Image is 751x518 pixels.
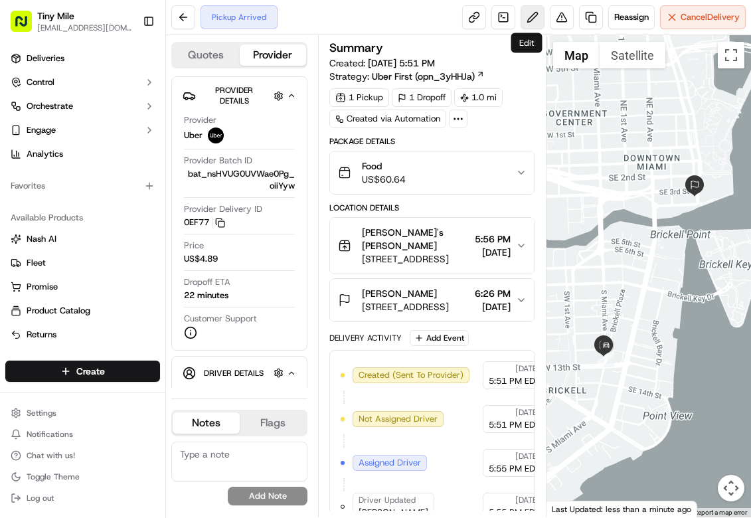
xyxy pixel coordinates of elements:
[173,412,240,434] button: Notes
[27,281,58,293] span: Promise
[681,11,740,23] span: Cancel Delivery
[392,88,452,107] div: 1 Dropoff
[550,500,594,517] a: Open this area in Google Maps (opens a new window)
[660,5,746,29] button: CancelDelivery
[515,495,540,505] span: [DATE]
[27,493,54,503] span: Log out
[362,226,469,252] span: [PERSON_NAME]'s [PERSON_NAME]
[5,276,160,298] button: Promise
[600,42,665,68] button: Show satellite imagery
[489,463,540,475] span: 5:55 PM EDT
[489,419,540,431] span: 5:51 PM EDT
[208,128,224,143] img: uber-new-logo.jpeg
[27,429,73,440] span: Notifications
[184,203,262,215] span: Provider Delivery ID
[76,365,105,378] span: Create
[11,233,155,245] a: Nash AI
[37,23,132,33] button: [EMAIL_ADDRESS][DOMAIN_NAME]
[410,330,469,346] button: Add Event
[362,173,406,186] span: US$60.64
[330,151,535,194] button: FoodUS$60.64
[11,281,155,293] a: Promise
[11,329,155,341] a: Returns
[475,246,511,259] span: [DATE]
[368,57,435,69] span: [DATE] 5:51 PM
[489,375,540,387] span: 5:51 PM EDT
[27,305,90,317] span: Product Catalog
[5,120,160,141] button: Engage
[329,110,446,128] a: Created via Automation
[184,129,203,141] span: Uber
[362,252,469,266] span: [STREET_ADDRESS]
[5,324,160,345] button: Returns
[5,5,137,37] button: Tiny Mile[EMAIL_ADDRESS][DOMAIN_NAME]
[454,88,503,107] div: 1.0 mi
[718,475,744,501] button: Map camera controls
[5,361,160,382] button: Create
[597,350,614,367] div: 1
[5,300,160,321] button: Product Catalog
[329,333,402,343] div: Delivery Activity
[475,287,511,300] span: 6:26 PM
[11,257,155,269] a: Fleet
[372,70,475,83] span: Uber First (opn_3yHHJa)
[5,489,160,507] button: Log out
[515,407,540,418] span: [DATE]
[515,451,540,462] span: [DATE]
[5,404,160,422] button: Settings
[27,233,56,245] span: Nash AI
[329,203,535,213] div: Location Details
[553,42,600,68] button: Show street map
[5,48,160,69] a: Deliveries
[27,450,75,461] span: Chat with us!
[184,276,230,288] span: Dropoff ETA
[132,46,161,56] span: Pylon
[475,232,511,246] span: 5:56 PM
[37,9,74,23] button: Tiny Mile
[27,257,46,269] span: Fleet
[614,11,649,23] span: Reassign
[27,52,64,64] span: Deliveries
[5,468,160,486] button: Toggle Theme
[27,148,63,160] span: Analytics
[550,500,594,517] img: Google
[240,44,307,66] button: Provider
[362,159,406,173] span: Food
[5,72,160,93] button: Control
[694,509,747,516] a: Report a map error
[94,46,161,56] a: Powered byPylon
[173,44,240,66] button: Quotes
[546,501,697,517] div: Last Updated: less than a minute ago
[27,100,73,112] span: Orchestrate
[27,76,54,88] span: Control
[359,457,421,469] span: Assigned Driver
[329,42,383,54] h3: Summary
[359,495,416,505] span: Driver Updated
[330,279,535,321] button: [PERSON_NAME][STREET_ADDRESS]6:26 PM[DATE]
[5,175,160,197] div: Favorites
[330,218,535,274] button: [PERSON_NAME]'s [PERSON_NAME][STREET_ADDRESS]5:56 PM[DATE]
[5,425,160,444] button: Notifications
[515,363,540,374] span: [DATE]
[27,329,56,341] span: Returns
[184,168,295,192] span: bat_nsHVUG0UVWae0Pg_oiiYyw
[183,362,296,384] button: Driver Details
[183,82,296,109] button: Provider Details
[184,313,257,325] span: Customer Support
[240,412,307,434] button: Flags
[184,253,218,265] span: US$4.89
[27,472,80,482] span: Toggle Theme
[27,408,56,418] span: Settings
[5,228,160,250] button: Nash AI
[27,124,56,136] span: Engage
[215,85,253,106] span: Provider Details
[5,96,160,117] button: Orchestrate
[184,216,225,228] button: 0EF77
[184,155,252,167] span: Provider Batch ID
[5,252,160,274] button: Fleet
[475,300,511,313] span: [DATE]
[5,143,160,165] a: Analytics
